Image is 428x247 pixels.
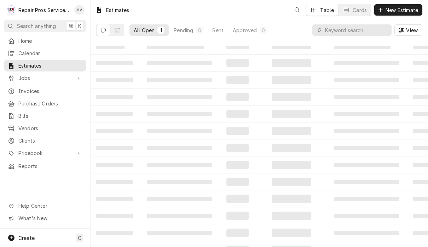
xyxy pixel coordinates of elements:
span: ‌ [334,78,399,82]
span: ‌ [226,161,249,169]
span: Help Center [18,202,82,209]
span: Create [18,235,35,241]
a: Reports [4,160,86,172]
span: ‌ [226,76,249,84]
span: Purchase Orders [18,100,82,107]
span: ‌ [272,46,311,49]
div: Sent [212,27,224,34]
span: ‌ [226,110,249,118]
span: ‌ [272,212,311,220]
span: New Estimate [384,6,420,14]
span: ⌘ [68,22,73,30]
span: ‌ [334,129,399,133]
span: Search anything [17,22,56,30]
span: Invoices [18,87,82,95]
span: ‌ [272,144,311,152]
span: ‌ [334,95,399,99]
span: ‌ [226,144,249,152]
span: ‌ [334,214,399,218]
span: ‌ [147,61,212,65]
span: ‌ [334,146,399,150]
span: Estimates [18,62,82,69]
a: Clients [4,135,86,147]
span: C [78,234,81,242]
span: Bills [18,112,82,120]
span: ‌ [147,95,212,99]
span: ‌ [272,76,311,84]
span: ‌ [147,180,212,184]
span: ‌ [226,93,249,101]
span: Clients [18,137,82,144]
span: ‌ [147,163,212,167]
a: Home [4,35,86,47]
span: ‌ [96,78,133,82]
span: ‌ [272,161,311,169]
span: ‌ [96,129,133,133]
div: MV [74,5,84,15]
span: ‌ [272,229,311,237]
div: Mindy Volker's Avatar [74,5,84,15]
span: ‌ [334,112,399,116]
span: ‌ [226,178,249,186]
span: ‌ [147,78,212,82]
div: Repair Pros Services Inc [18,6,70,14]
span: ‌ [272,93,311,101]
span: ‌ [334,163,399,167]
span: ‌ [147,112,212,116]
span: Jobs [18,74,72,82]
span: ‌ [272,127,311,135]
span: Home [18,37,82,45]
div: Table [320,6,334,14]
span: ‌ [226,212,249,220]
span: ‌ [272,178,311,186]
span: ‌ [96,214,133,218]
div: R [6,5,16,15]
button: Open search [291,4,303,16]
span: ‌ [96,180,133,184]
a: Calendar [4,47,86,59]
a: Go to Pricebook [4,147,86,159]
div: All Open [134,27,155,34]
span: ‌ [334,180,399,184]
span: ‌ [96,112,133,116]
button: View [394,24,422,36]
span: View [405,27,419,34]
span: ‌ [96,231,133,235]
span: ‌ [272,59,311,67]
span: What's New [18,214,82,222]
span: ‌ [147,146,212,150]
span: ‌ [334,46,391,49]
a: Estimates [4,60,86,71]
div: 0 [197,27,202,34]
a: Invoices [4,85,86,97]
button: Search anything⌘K [4,20,86,32]
span: ‌ [226,195,249,203]
span: ‌ [147,214,212,218]
div: Repair Pros Services Inc's Avatar [6,5,16,15]
a: Vendors [4,122,86,134]
a: Go to Jobs [4,72,86,84]
span: ‌ [96,197,133,201]
span: ‌ [147,129,212,133]
span: ‌ [272,195,311,203]
span: ‌ [96,61,133,65]
span: ‌ [334,61,399,65]
span: ‌ [96,146,133,150]
div: Pending [174,27,193,34]
span: ‌ [147,197,212,201]
span: Reports [18,162,82,170]
a: Purchase Orders [4,98,86,109]
span: ‌ [96,95,133,99]
table: All Open Estimates List Loading [91,40,428,247]
span: Pricebook [18,149,72,157]
span: ‌ [226,229,249,237]
div: Approved [233,27,257,34]
div: 1 [159,27,163,34]
span: ‌ [226,59,249,67]
span: ‌ [96,163,133,167]
input: Keyword search [325,24,388,36]
span: ‌ [96,46,125,49]
span: ‌ [334,197,399,201]
a: Bills [4,110,86,122]
div: 0 [261,27,265,34]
